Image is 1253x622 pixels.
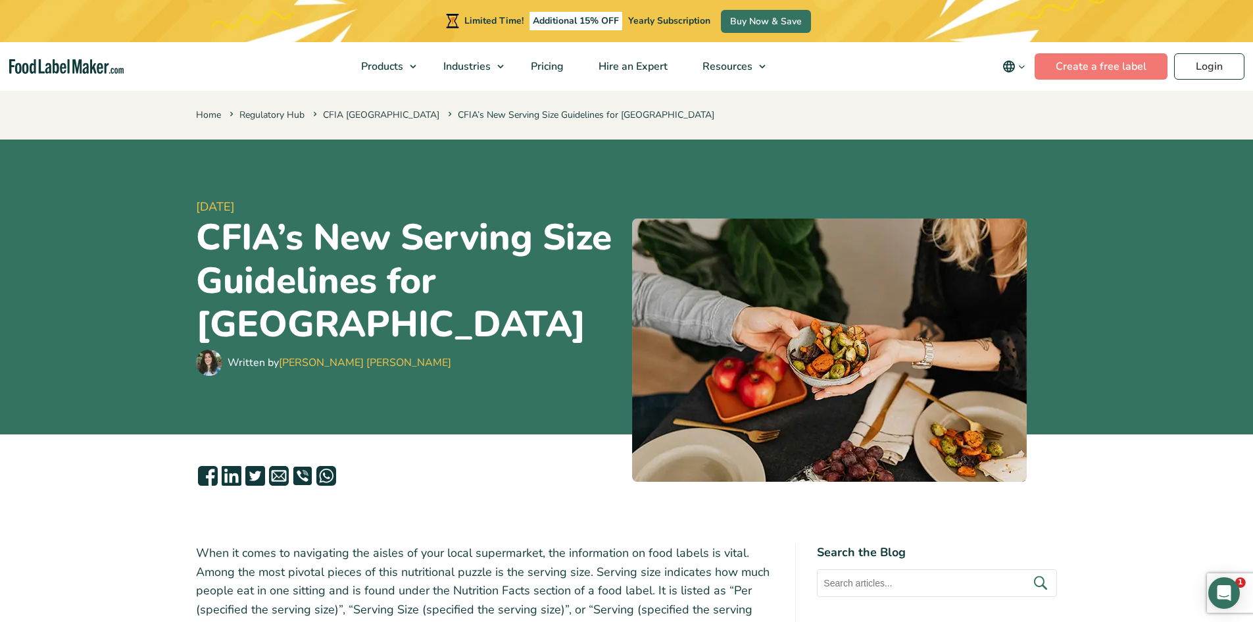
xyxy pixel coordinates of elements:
div: Open Intercom Messenger [1208,577,1240,609]
span: Additional 15% OFF [529,12,622,30]
a: Products [344,42,423,91]
span: 1 [1235,577,1246,588]
a: CFIA [GEOGRAPHIC_DATA] [323,109,439,121]
a: Hire an Expert [581,42,682,91]
a: Buy Now & Save [721,10,811,33]
span: Hire an Expert [595,59,669,74]
h1: CFIA’s New Serving Size Guidelines for [GEOGRAPHIC_DATA] [196,216,622,346]
span: Limited Time! [464,14,524,27]
a: Pricing [514,42,578,91]
span: Pricing [527,59,565,74]
a: [PERSON_NAME] [PERSON_NAME] [279,355,451,370]
input: Search articles... [817,569,1057,597]
span: Yearly Subscription [628,14,710,27]
h4: Search the Blog [817,544,1057,561]
a: Login [1174,53,1244,80]
span: CFIA’s New Serving Size Guidelines for [GEOGRAPHIC_DATA] [445,109,714,121]
a: Home [196,109,221,121]
span: [DATE] [196,198,622,216]
span: Resources [699,59,754,74]
a: Industries [426,42,510,91]
div: Written by [228,355,451,371]
span: Industries [439,59,492,74]
span: Products [357,59,405,74]
img: Maria Abi Hanna - Food Label Maker [196,350,222,376]
a: Regulatory Hub [239,109,305,121]
a: Create a free label [1035,53,1167,80]
a: Resources [685,42,772,91]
